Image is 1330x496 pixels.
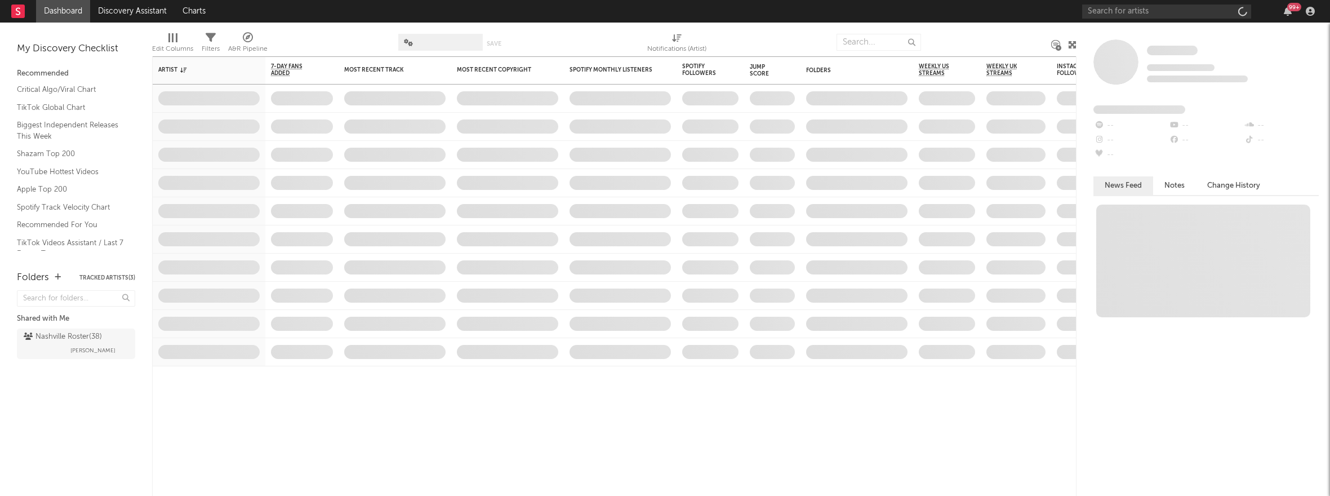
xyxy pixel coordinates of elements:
a: Some Artist [1147,45,1198,56]
span: Weekly UK Streams [986,63,1029,77]
button: 99+ [1284,7,1292,16]
span: Fans Added by Platform [1093,105,1185,114]
div: Recommended [17,67,135,81]
a: Apple Top 200 [17,183,124,196]
div: -- [1093,133,1168,148]
a: YouTube Hottest Videos [17,166,124,178]
div: Filters [202,28,220,61]
div: -- [1168,118,1243,133]
div: Shared with Me [17,312,135,326]
span: Tracking Since: [DATE] [1147,64,1215,71]
button: Notes [1153,176,1196,195]
div: 99 + [1287,3,1301,11]
input: Search for folders... [17,290,135,307]
div: Most Recent Copyright [457,67,541,73]
span: 7-Day Fans Added [271,63,316,77]
div: Folders [17,271,49,285]
span: 0 fans last week [1147,76,1248,82]
a: Recommended For You [17,219,124,231]
a: TikTok Global Chart [17,101,124,114]
div: Instagram Followers [1057,63,1096,77]
div: Artist [158,67,243,73]
span: Weekly US Streams [919,63,958,77]
a: Critical Algo/Viral Chart [17,83,124,96]
div: Edit Columns [152,42,193,56]
a: TikTok Videos Assistant / Last 7 Days - Top [17,237,124,260]
div: Filters [202,42,220,56]
div: -- [1093,148,1168,162]
div: -- [1093,118,1168,133]
div: Most Recent Track [344,67,429,73]
div: My Discovery Checklist [17,42,135,56]
div: -- [1244,133,1319,148]
div: Folders [806,67,891,74]
div: Jump Score [750,64,778,77]
button: Change History [1196,176,1271,195]
a: Biggest Independent Releases This Week [17,119,124,142]
button: Tracked Artists(3) [79,275,135,281]
div: Spotify Followers [682,63,722,77]
div: A&R Pipeline [228,28,268,61]
input: Search for artists [1082,5,1251,19]
div: -- [1244,118,1319,133]
a: Spotify Track Velocity Chart [17,201,124,214]
div: -- [1168,133,1243,148]
span: [PERSON_NAME] [70,344,115,357]
a: Shazam Top 200 [17,148,124,160]
button: News Feed [1093,176,1153,195]
div: Notifications (Artist) [647,42,706,56]
div: Notifications (Artist) [647,28,706,61]
span: Some Artist [1147,46,1198,55]
div: Spotify Monthly Listeners [570,67,654,73]
div: Nashville Roster ( 38 ) [24,330,102,344]
button: Save [487,41,501,47]
div: Edit Columns [152,28,193,61]
div: A&R Pipeline [228,42,268,56]
input: Search... [837,34,921,51]
a: Nashville Roster(38)[PERSON_NAME] [17,329,135,359]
